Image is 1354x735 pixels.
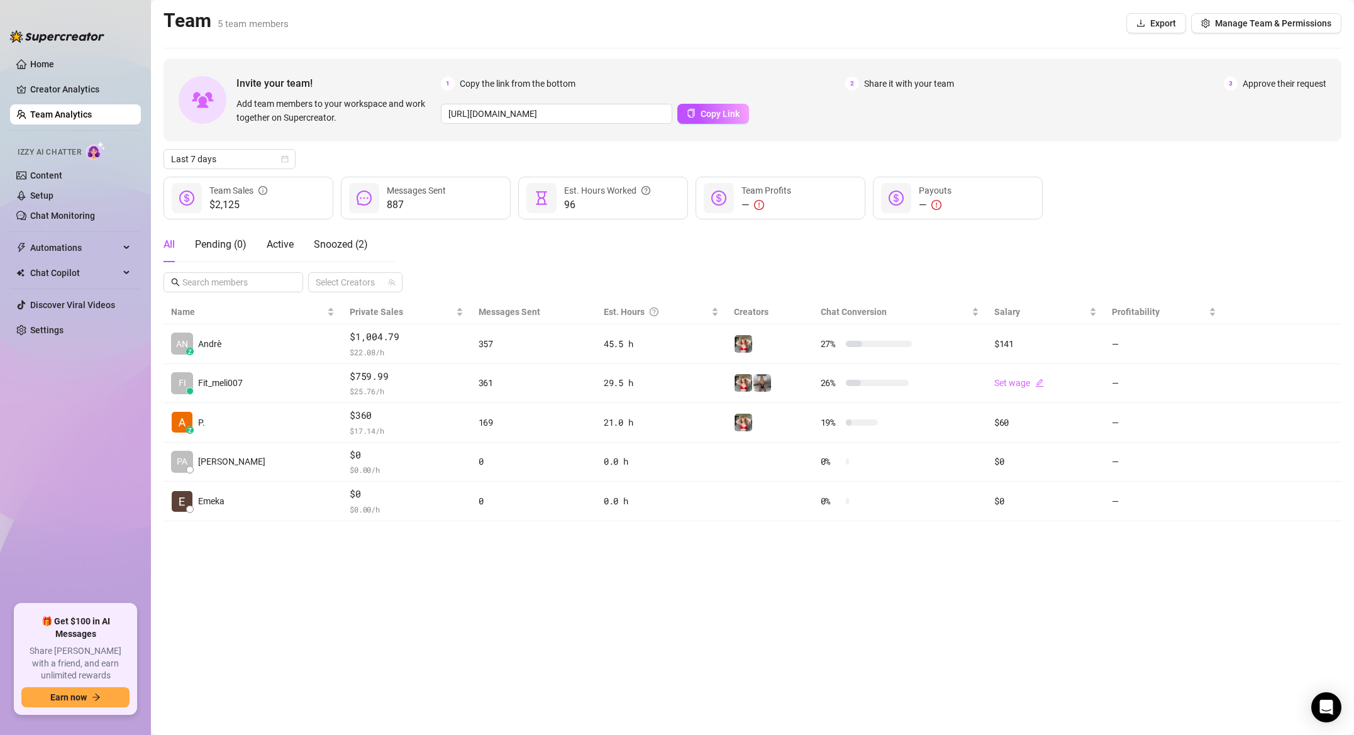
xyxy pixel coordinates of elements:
span: Earn now [50,692,87,702]
h2: Team [164,9,289,33]
span: Last 7 days [171,150,288,169]
span: Export [1150,18,1176,28]
span: Share it with your team [864,77,954,91]
span: Fit_meli007 [198,376,243,390]
span: question-circle [641,184,650,197]
span: Chat Copilot [30,263,119,283]
a: Set wageedit [994,378,1044,388]
span: 887 [387,197,446,213]
span: $ 0.00 /h [350,463,463,476]
td: — [1104,443,1224,482]
img: Chat Copilot [16,268,25,277]
span: 19 % [821,416,841,429]
button: Earn nowarrow-right [21,687,130,707]
span: [PERSON_NAME] [198,455,265,468]
span: $0 [350,448,463,463]
span: calendar [281,155,289,163]
span: edit [1035,379,1044,387]
span: message [357,191,372,206]
span: FI [179,376,186,390]
div: 0 [479,455,589,468]
span: Approve their request [1243,77,1326,91]
span: Payouts [919,185,952,196]
th: Creators [726,300,813,324]
div: $0 [994,455,1097,468]
span: $2,125 [209,197,267,213]
div: 361 [479,376,589,390]
span: Chat Conversion [821,307,887,317]
div: 0.0 h [604,455,719,468]
a: Chat Monitoring [30,211,95,221]
span: 0 % [821,455,841,468]
img: AI Chatter [86,141,106,160]
span: Invite your team! [236,75,441,91]
span: Izzy AI Chatter [18,146,81,158]
span: dollar-circle [711,191,726,206]
span: Copy the link from the bottom [460,77,575,91]
span: $ 25.76 /h [350,385,463,397]
span: exclamation-circle [754,200,764,210]
span: copy [687,109,696,118]
div: Est. Hours [604,305,709,319]
span: Emeka [198,494,225,508]
span: setting [1201,19,1210,28]
button: Copy Link [677,104,749,124]
a: Content [30,170,62,180]
span: 2 [845,77,859,91]
span: Andrè [198,337,221,351]
span: dollar-circle [179,191,194,206]
span: 26 % [821,376,841,390]
span: Manage Team & Permissions [1215,18,1331,28]
span: 1 [441,77,455,91]
span: 27 % [821,337,841,351]
div: 0 [479,494,589,508]
span: Share [PERSON_NAME] with a friend, and earn unlimited rewards [21,645,130,682]
div: $0 [994,494,1097,508]
td: — [1104,403,1224,443]
div: Est. Hours Worked [564,184,650,197]
button: Manage Team & Permissions [1191,13,1341,33]
span: $0 [350,487,463,502]
span: Copy Link [701,109,740,119]
div: $60 [994,416,1097,429]
div: 21.0 h [604,416,719,429]
th: Name [164,300,342,324]
span: Name [171,305,325,319]
div: 29.5 h [604,376,719,390]
div: 357 [479,337,589,351]
span: Salary [994,307,1020,317]
span: P. [198,416,205,429]
span: question-circle [650,305,658,319]
div: 0.0 h [604,494,719,508]
div: All [164,237,175,252]
span: Active [267,238,294,250]
button: Export [1126,13,1186,33]
span: $1,004.79 [350,329,463,345]
div: z [186,426,194,434]
div: — [741,197,791,213]
span: download [1136,19,1145,28]
td: — [1104,482,1224,521]
div: — [919,197,952,213]
img: fit_meli007 [735,374,752,392]
span: dollar-circle [889,191,904,206]
span: thunderbolt [16,243,26,253]
span: hourglass [534,191,549,206]
span: Private Sales [350,307,403,317]
span: PA [177,455,187,468]
span: $ 22.08 /h [350,346,463,358]
span: $ 0.00 /h [350,503,463,516]
span: Messages Sent [479,307,540,317]
span: 96 [564,197,650,213]
span: 3 [1224,77,1238,91]
span: $360 [350,408,463,423]
span: search [171,278,180,287]
div: Team Sales [209,184,267,197]
input: Search members [182,275,286,289]
div: Open Intercom Messenger [1311,692,1341,722]
span: Messages Sent [387,185,446,196]
td: — [1104,364,1224,404]
span: $759.99 [350,369,463,384]
div: $141 [994,337,1097,351]
img: fit_meli007 [735,335,752,353]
